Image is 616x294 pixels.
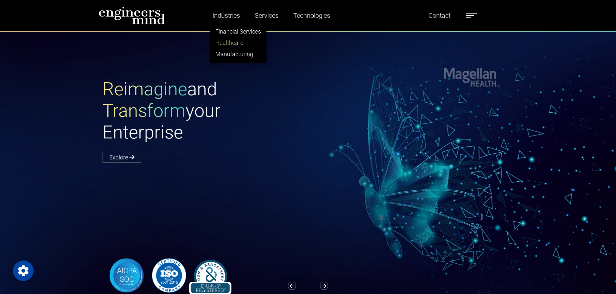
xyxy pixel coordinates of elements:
[210,23,266,63] ul: Industries
[252,8,281,23] a: Services
[103,100,186,121] span: Transform
[210,48,266,60] a: Manufacturing
[210,8,243,23] a: Industries
[426,8,453,23] a: Contact
[103,78,187,100] span: Reimagine
[99,6,165,25] img: logo
[291,8,333,23] a: Technologies
[103,78,308,144] h1: and your Enterprise
[103,152,141,163] a: Explore
[210,26,266,37] a: Financial Services
[210,37,266,48] a: Healthcare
